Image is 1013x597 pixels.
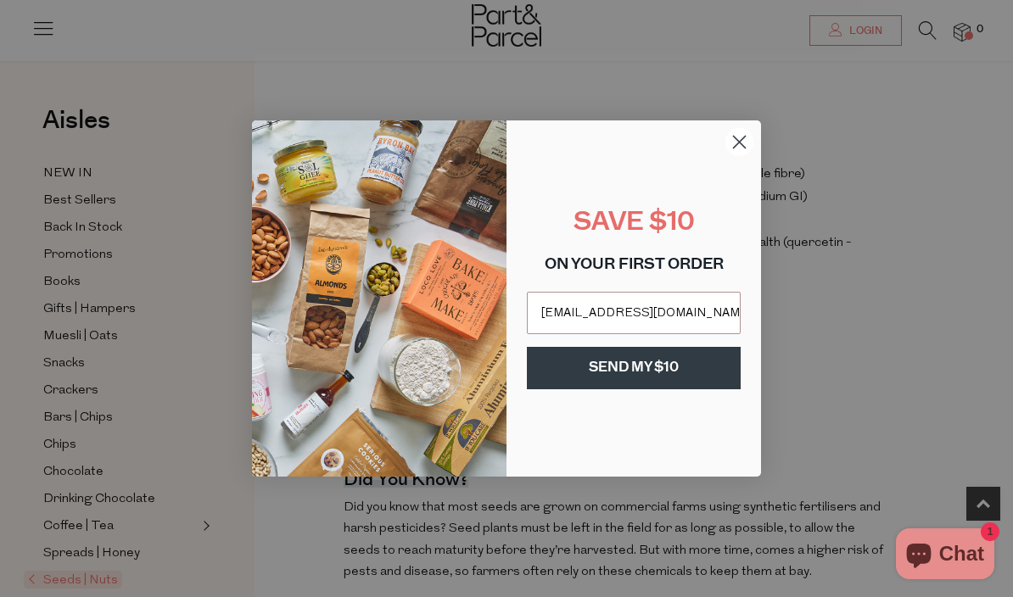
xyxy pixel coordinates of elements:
span: ON YOUR FIRST ORDER [545,258,724,273]
span: SAVE $10 [574,210,695,237]
input: Email [527,292,741,334]
button: Close dialog [725,127,754,157]
button: SEND MY $10 [527,347,741,389]
img: 8150f546-27cf-4737-854f-2b4f1cdd6266.png [252,120,506,477]
inbox-online-store-chat: Shopify online store chat [891,528,999,583]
